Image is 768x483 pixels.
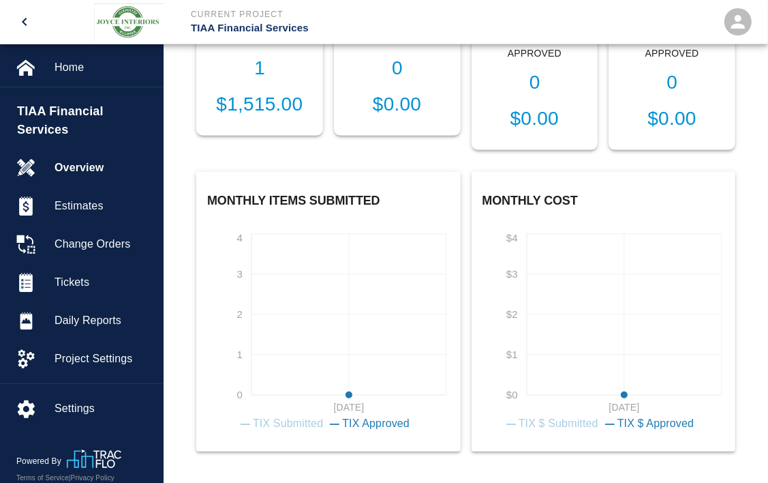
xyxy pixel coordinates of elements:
[16,455,67,467] p: Powered By
[55,400,152,417] span: Settings
[482,194,725,209] h2: Monthly Cost
[16,474,69,482] a: Terms of Service
[207,194,450,209] h2: Monthly Items Submitted
[55,312,152,329] span: Daily Reports
[253,418,323,429] span: TIX Submitted
[67,450,121,468] img: TracFlo
[237,389,243,400] tspan: 0
[237,268,243,280] tspan: 3
[620,104,724,133] p: $0.00
[345,90,449,119] p: $0.00
[519,418,598,429] span: TIX $ Submitted
[55,198,152,214] span: Estimates
[483,32,587,61] p: Total CM Cost Approved
[483,104,587,133] p: $0.00
[506,232,518,244] tspan: $4
[17,102,156,139] span: TIAA Financial Services
[8,5,41,38] button: open drawer
[345,57,449,80] h1: 0
[208,57,311,80] h1: 1
[620,72,724,94] h1: 0
[55,236,152,252] span: Change Orders
[208,90,311,119] p: $1,515.00
[483,72,587,94] h1: 0
[506,308,518,320] tspan: $2
[69,474,71,482] span: |
[506,389,518,400] tspan: $0
[191,20,458,36] p: TIAA Financial Services
[620,32,724,61] p: Total Cost Approved
[334,402,365,413] tspan: [DATE]
[506,349,518,360] tspan: $1
[71,474,114,482] a: Privacy Policy
[342,418,410,429] span: TIX Approved
[94,3,164,41] img: Joyce Interiors
[237,308,243,320] tspan: 2
[55,351,152,367] span: Project Settings
[55,59,152,76] span: Home
[237,349,243,360] tspan: 1
[55,274,152,291] span: Tickets
[191,8,458,20] p: Current Project
[237,232,243,244] tspan: 4
[55,160,152,176] span: Overview
[541,336,768,483] iframe: Chat Widget
[506,268,518,280] tspan: $3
